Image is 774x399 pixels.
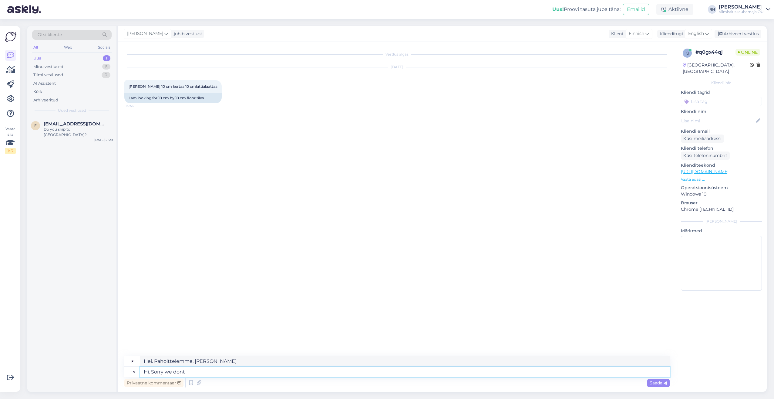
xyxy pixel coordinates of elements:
div: 0 [102,72,110,78]
div: Kliendi info [681,80,762,86]
a: [PERSON_NAME]Viimistluskaubamaja OÜ [719,5,770,14]
div: Socials [97,43,112,51]
div: Do you ship to [GEOGRAPHIC_DATA]? [44,127,113,138]
p: Brauser [681,200,762,206]
div: 1 [103,55,110,61]
div: All [32,43,39,51]
p: Kliendi telefon [681,145,762,152]
div: # q0gx44qj [695,49,735,56]
span: f [34,123,37,128]
div: en [130,367,135,377]
div: [DATE] 21:29 [94,138,113,142]
p: Chrome [TECHNICAL_ID] [681,206,762,213]
div: Proovi tasuta juba täna: [552,6,621,13]
span: [PERSON_NAME] [127,30,163,37]
img: Askly Logo [5,31,16,43]
div: [PERSON_NAME] [681,219,762,224]
div: Vestlus algas [124,52,670,57]
div: Uus [33,55,41,61]
input: Lisa tag [681,97,762,106]
div: RH [708,5,716,14]
div: 1 / 3 [5,148,16,154]
p: Windows 10 [681,191,762,197]
span: 10:53 [126,104,149,108]
div: Web [63,43,73,51]
p: Operatsioonisüsteem [681,185,762,191]
span: English [688,30,704,37]
p: Klienditeekond [681,162,762,169]
div: I am looking for 10 cm by 10 cm floor tiles. [124,93,222,103]
div: 5 [102,64,110,70]
p: Kliendi nimi [681,108,762,115]
div: Küsi telefoninumbrit [681,152,730,160]
textarea: Hei. Pahoittelemme, [PERSON_NAME] [140,356,670,367]
div: Privaatne kommentaar [124,379,183,387]
span: q [686,51,689,55]
span: Online [735,49,760,56]
span: fllw@yahoo.com [44,121,107,127]
div: Aktiivne [656,4,693,15]
div: [GEOGRAPHIC_DATA], [GEOGRAPHIC_DATA] [683,62,750,75]
span: Finnish [629,30,644,37]
div: Küsi meiliaadressi [681,135,724,143]
a: [URL][DOMAIN_NAME] [681,169,729,174]
div: AI Assistent [33,80,56,87]
div: [DATE] [124,64,670,70]
p: Kliendi email [681,128,762,135]
p: Märkmed [681,228,762,234]
div: fi [131,356,134,367]
div: Minu vestlused [33,64,63,70]
div: Klienditugi [657,31,683,37]
div: Tiimi vestlused [33,72,63,78]
div: Kõik [33,89,42,95]
b: Uus! [552,6,564,12]
input: Lisa nimi [681,118,755,124]
span: Otsi kliente [38,32,62,38]
div: Viimistluskaubamaja OÜ [719,9,764,14]
span: [PERSON_NAME] 10 cm kertaa 10 cmlattialaattaa [129,84,217,89]
div: [PERSON_NAME] [719,5,764,9]
button: Emailid [623,4,649,15]
div: Arhiveeritud [33,97,58,103]
p: Vaata edasi ... [681,177,762,182]
div: Klient [609,31,624,37]
div: Vaata siia [5,126,16,154]
span: Uued vestlused [58,108,86,113]
textarea: Hi. Sorry we don [140,367,670,377]
div: Arhiveeri vestlus [715,30,761,38]
p: Kliendi tag'id [681,89,762,96]
div: juhib vestlust [171,31,202,37]
span: Saada [650,380,667,386]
